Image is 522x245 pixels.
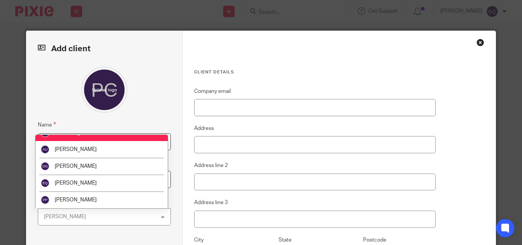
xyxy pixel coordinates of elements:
[41,178,50,188] img: svg%3E
[41,195,50,204] img: svg%3E
[55,197,97,203] span: [PERSON_NAME]
[41,162,50,171] img: svg%3E
[279,236,292,244] label: State
[55,164,97,169] span: [PERSON_NAME]
[194,236,204,244] label: City
[194,69,436,75] h3: Client details
[194,162,228,169] label: Address line 2
[55,147,97,152] span: [PERSON_NAME]
[55,180,97,186] span: [PERSON_NAME]
[194,88,231,95] label: Company email
[194,125,214,132] label: Address
[38,42,171,55] h2: Add client
[44,214,86,219] div: [PERSON_NAME]
[194,199,228,206] label: Address line 3
[363,236,386,244] label: Postcode
[38,120,56,129] label: Name
[477,39,484,46] div: Close this dialog window
[55,130,97,135] span: [PERSON_NAME]
[41,145,50,154] img: svg%3E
